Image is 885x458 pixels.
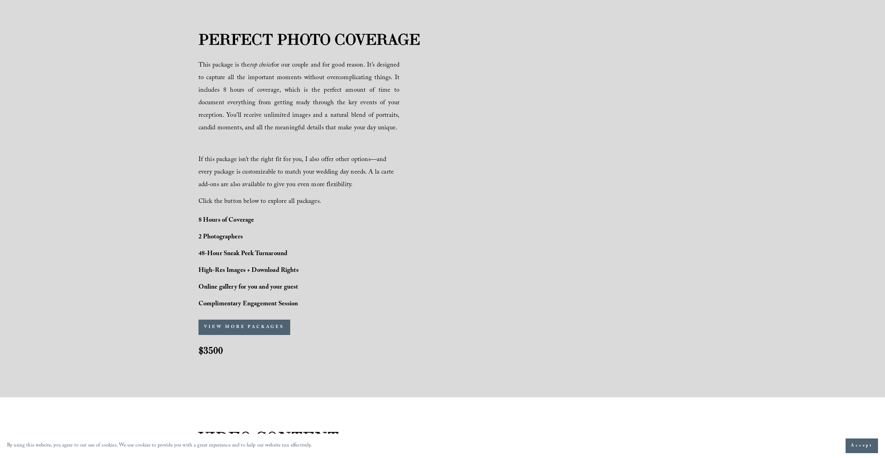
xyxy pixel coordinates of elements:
strong: High-Res Images + Download Rights [198,266,299,276]
strong: Complimentary Engagement Session [198,299,298,310]
strong: PERFECT PHOTO COVERAGE [198,30,420,49]
strong: 2 Photographers [198,232,243,243]
strong: Online gallery for you and your guest [198,282,298,293]
span: Accept [851,442,873,449]
strong: VIDEO CONTENT [198,428,339,448]
button: VIEW MORE PACKAGES [198,320,290,335]
span: If this package isn’t the right fit for you, I also offer other options—and every package is cust... [198,155,396,191]
strong: $3500 [198,344,223,357]
strong: 8 Hours of Coverage [198,215,254,226]
em: top choice [250,60,272,71]
p: By using this website, you agree to our use of cookies. We use cookies to provide you with a grea... [7,441,312,451]
strong: 48-Hour Sneak Peek Turnaround [198,249,288,260]
button: Accept [846,438,878,453]
span: Click the button below to explore all packages. [198,197,321,207]
span: This package is the for our couple and for good reason. It’s designed to capture all the importan... [198,60,400,134]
